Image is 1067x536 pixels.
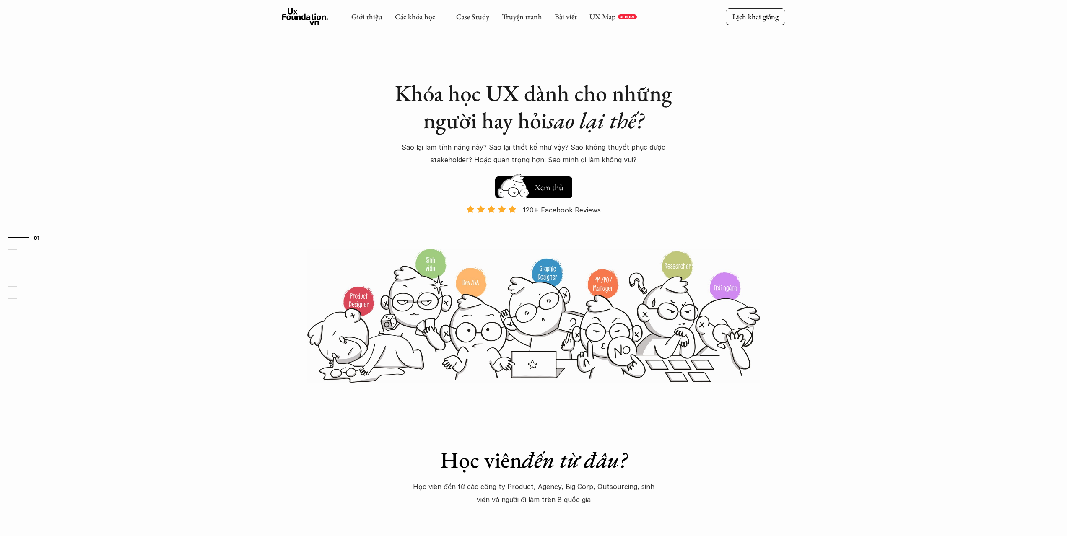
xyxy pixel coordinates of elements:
h1: Học viên [387,446,680,474]
p: Sao lại làm tính năng này? Sao lại thiết kế như vậy? Sao không thuyết phục được stakeholder? Hoặc... [387,141,680,166]
p: Học viên đến từ các công ty Product, Agency, Big Corp, Outsourcing, sinh viên và người đi làm trê... [408,480,659,506]
a: Truyện tranh [502,12,542,21]
h5: Xem thử [535,181,563,193]
em: đến từ đâu? [522,445,627,474]
a: Các khóa học [395,12,435,21]
a: Giới thiệu [351,12,382,21]
a: Xem thử [495,172,572,198]
strong: 01 [34,235,40,241]
a: 120+ Facebook Reviews [459,205,608,247]
p: REPORT [620,14,635,19]
a: 01 [8,233,48,243]
a: UX Map [589,12,616,21]
a: REPORT [618,14,637,19]
p: Lịch khai giảng [732,12,779,21]
a: Bài viết [555,12,577,21]
h1: Khóa học UX dành cho những người hay hỏi [387,80,680,134]
p: 120+ Facebook Reviews [523,204,601,216]
a: Case Study [456,12,489,21]
a: Lịch khai giảng [726,8,785,25]
em: sao lại thế? [547,106,644,135]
